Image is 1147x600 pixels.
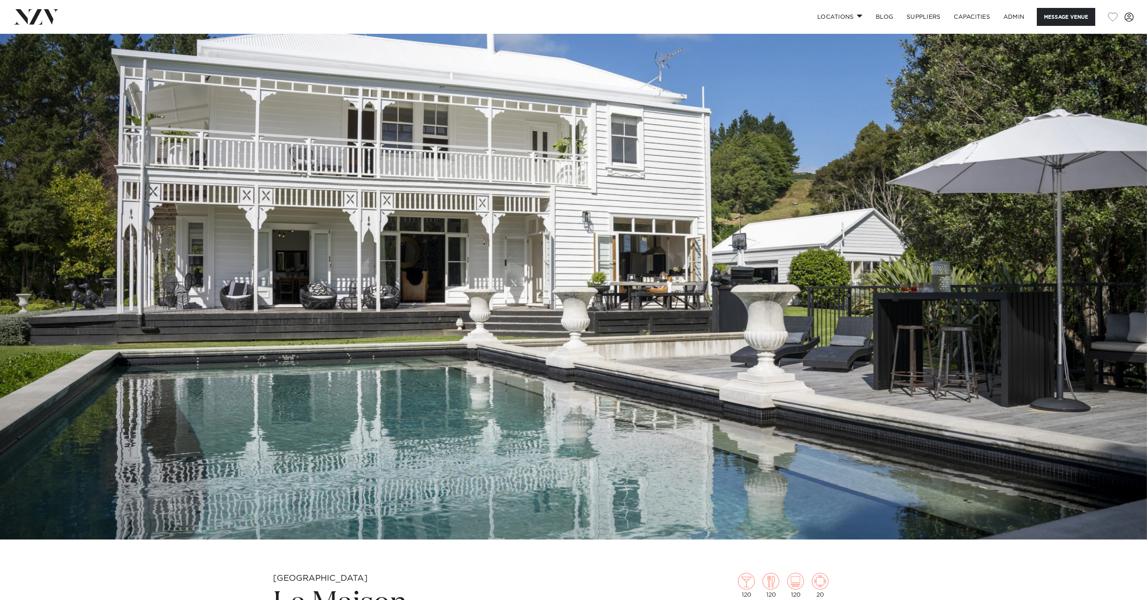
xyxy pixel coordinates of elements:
img: theatre.png [787,573,804,590]
a: Locations [811,8,869,26]
small: [GEOGRAPHIC_DATA] [273,574,368,582]
button: Message Venue [1037,8,1095,26]
a: Capacities [947,8,997,26]
a: ADMIN [997,8,1031,26]
a: SUPPLIERS [900,8,947,26]
img: cocktail.png [738,573,755,590]
a: BLOG [869,8,900,26]
div: 120 [763,573,779,598]
div: 20 [812,573,829,598]
div: 120 [738,573,755,598]
img: nzv-logo.png [13,9,59,24]
img: dining.png [763,573,779,590]
img: meeting.png [812,573,829,590]
div: 120 [787,573,804,598]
